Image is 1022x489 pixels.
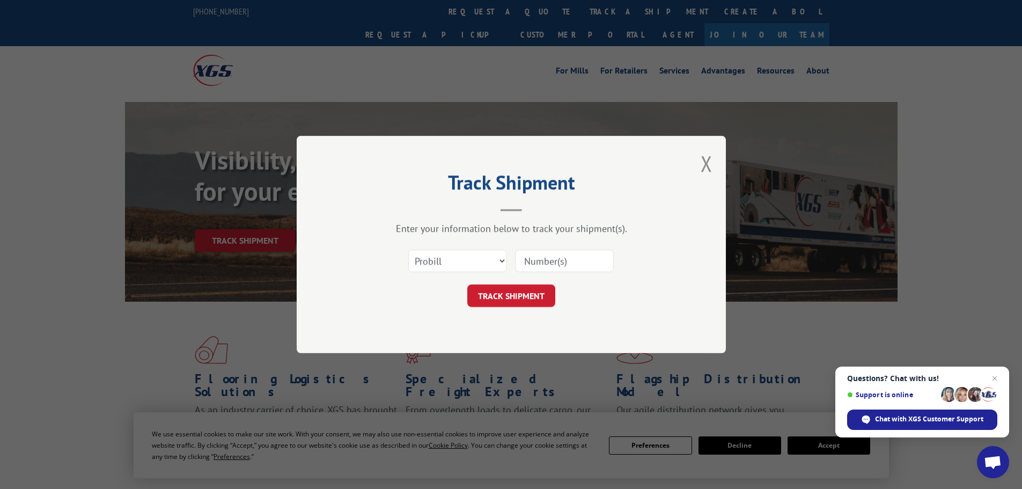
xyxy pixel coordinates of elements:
[847,391,937,399] span: Support is online
[467,284,555,307] button: TRACK SHIPMENT
[977,446,1009,478] div: Open chat
[847,374,997,383] span: Questions? Chat with us!
[350,222,672,235] div: Enter your information below to track your shipment(s).
[515,250,614,272] input: Number(s)
[350,175,672,195] h2: Track Shipment
[988,372,1001,385] span: Close chat
[701,149,712,178] button: Close modal
[847,410,997,430] div: Chat with XGS Customer Support
[875,414,983,424] span: Chat with XGS Customer Support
